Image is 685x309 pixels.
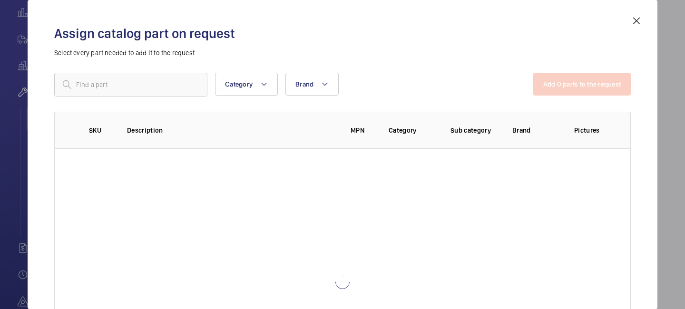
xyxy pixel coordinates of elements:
p: MPN [351,126,373,135]
p: Select every part needed to add it to the request [54,48,631,58]
p: Category [389,126,435,135]
h2: Assign catalog part on request [54,25,631,42]
p: Pictures [574,126,611,135]
span: Category [225,80,253,88]
p: Description [127,126,335,135]
p: Sub category [450,126,497,135]
p: SKU [89,126,112,135]
p: Brand [512,126,559,135]
span: Brand [295,80,313,88]
button: Brand [285,73,339,96]
button: Add 0 parts to the request [533,73,631,96]
input: Find a part [54,73,207,97]
button: Category [215,73,278,96]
